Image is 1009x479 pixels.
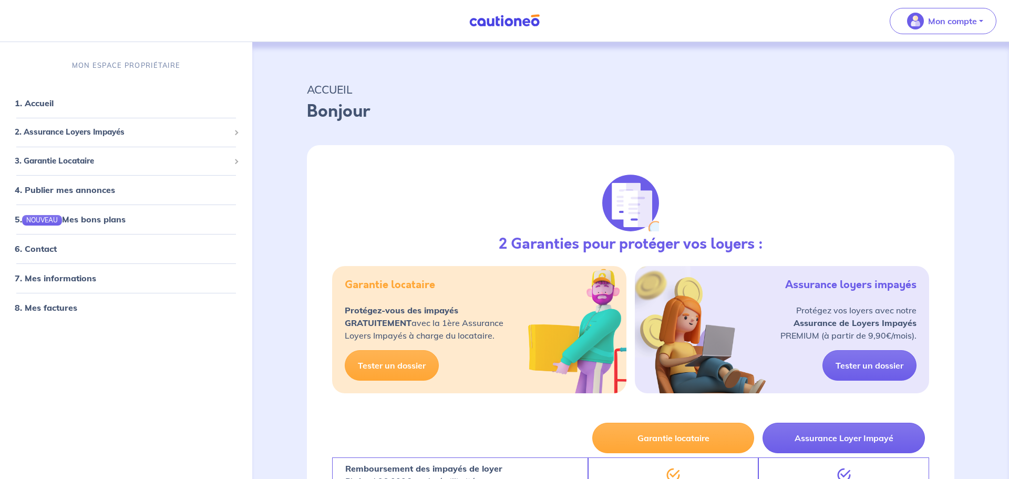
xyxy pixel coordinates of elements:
[15,214,126,225] a: 5.NOUVEAUMes bons plans
[307,80,954,99] p: ACCUEIL
[4,93,248,114] div: 1. Accueil
[15,243,57,254] a: 6. Contact
[345,305,458,328] strong: Protégez-vous des impayés GRATUITEMENT
[4,268,248,289] div: 7. Mes informations
[15,98,54,108] a: 1. Accueil
[345,304,503,342] p: avec la 1ère Assurance Loyers Impayés à charge du locataire.
[345,279,435,291] h5: Garantie locataire
[345,463,502,474] strong: Remboursement des impayés de loyer
[4,209,248,230] div: 5.NOUVEAUMes bons plans
[15,273,96,283] a: 7. Mes informations
[465,14,544,27] img: Cautioneo
[890,8,996,34] button: illu_account_valid_menu.svgMon compte
[4,179,248,200] div: 4. Publier mes annonces
[15,155,230,167] span: 3. Garantie Locataire
[499,236,763,253] h3: 2 Garanties pour protéger vos loyers :
[780,304,917,342] p: Protégez vos loyers avec notre PREMIUM (à partir de 9,90€/mois).
[345,350,439,381] a: Tester un dossier
[907,13,924,29] img: illu_account_valid_menu.svg
[763,423,925,453] button: Assurance Loyer Impayé
[15,126,230,138] span: 2. Assurance Loyers Impayés
[592,423,755,453] button: Garantie locataire
[785,279,917,291] h5: Assurance loyers impayés
[4,238,248,259] div: 6. Contact
[4,297,248,318] div: 8. Mes factures
[72,60,180,70] p: MON ESPACE PROPRIÉTAIRE
[602,175,659,231] img: justif-loupe
[307,99,954,124] p: Bonjour
[15,185,115,195] a: 4. Publier mes annonces
[794,318,917,328] strong: Assurance de Loyers Impayés
[15,302,77,313] a: 8. Mes factures
[4,122,248,142] div: 2. Assurance Loyers Impayés
[822,350,917,381] a: Tester un dossier
[928,15,977,27] p: Mon compte
[4,151,248,171] div: 3. Garantie Locataire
